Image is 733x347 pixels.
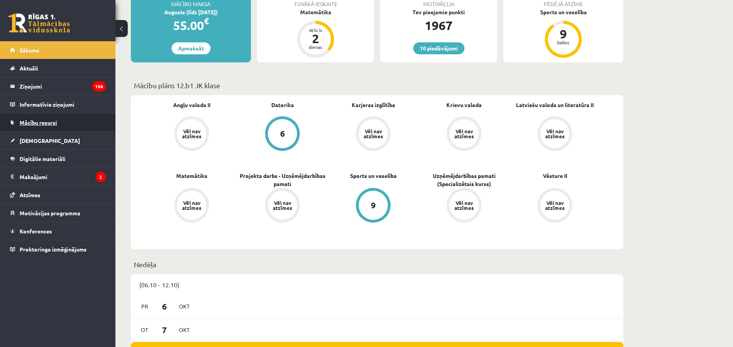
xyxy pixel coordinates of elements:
a: Matemātika Atlicis 2 dienas [257,8,374,59]
div: 6 [280,129,285,138]
span: Pr [137,300,153,312]
i: 106 [92,81,106,92]
div: 55.00 [131,16,251,35]
a: Mācību resursi [10,114,106,131]
a: Vēl nav atzīmes [509,116,600,153]
div: 2 [304,32,327,45]
a: Sports un veselība [350,172,397,180]
span: Aktuāli [20,65,38,72]
a: Aktuāli [10,59,106,77]
span: Ot [137,324,153,336]
a: [DEMOGRAPHIC_DATA] [10,132,106,149]
span: Okt [176,300,192,312]
div: Vēl nav atzīmes [544,129,566,139]
a: Sports un veselība 9 balles [503,8,623,59]
span: Atzīmes [20,191,40,198]
div: Vēl nav atzīmes [453,200,475,210]
a: Vēl nav atzīmes [146,116,237,153]
span: € [204,15,209,27]
a: Vēl nav atzīmes [419,188,509,224]
a: Apmaksāt [172,42,210,54]
a: Sākums [10,41,106,59]
legend: Informatīvie ziņojumi [20,96,106,113]
a: Proktoringa izmēģinājums [10,240,106,258]
div: Tev pieejamie punkti [380,8,497,16]
div: Vēl nav atzīmes [544,200,566,210]
div: Vēl nav atzīmes [272,200,293,210]
div: dienas [304,45,327,49]
a: Rīgas 1. Tālmācības vidusskola [8,13,70,33]
a: Motivācijas programma [10,204,106,222]
a: 6 [237,116,328,153]
div: Vēl nav atzīmes [362,129,384,139]
legend: Maksājumi [20,168,106,186]
a: Matemātika [176,172,207,180]
a: 9 [328,188,419,224]
a: Angļu valoda II [173,101,210,109]
p: Mācību plāns 12.b1 JK klase [134,80,620,91]
div: Matemātika [257,8,374,16]
div: 1967 [380,16,497,35]
div: Augusts (līdz [DATE]) [131,8,251,16]
p: Nedēļa [134,259,620,270]
a: Vēl nav atzīmes [328,116,419,153]
a: Projekta darbs - Uzņēmējdarbības pamati [237,172,328,188]
div: 9 [552,28,575,40]
span: Motivācijas programma [20,210,80,216]
div: balles [552,40,575,45]
a: Vēl nav atzīmes [419,116,509,153]
span: Digitālie materiāli [20,155,65,162]
span: [DEMOGRAPHIC_DATA] [20,137,80,144]
div: Sports un veselība [503,8,623,16]
a: Konferences [10,222,106,240]
span: Proktoringa izmēģinājums [20,246,87,253]
a: Informatīvie ziņojumi [10,96,106,113]
div: Vēl nav atzīmes [453,129,475,139]
a: Atzīmes [10,186,106,204]
a: 10 piedāvājumi [413,42,464,54]
a: Latviešu valoda un literatūra II [516,101,594,109]
a: Ziņojumi106 [10,77,106,95]
a: Vēsture II [543,172,567,180]
div: Vēl nav atzīmes [181,200,202,210]
a: Vēl nav atzīmes [146,188,237,224]
div: (06.10 - 12.10) [131,274,623,295]
a: Krievu valoda [446,101,482,109]
div: Vēl nav atzīmes [181,129,202,139]
a: Maksājumi2 [10,168,106,186]
span: Konferences [20,228,52,235]
span: 6 [153,300,177,313]
div: Atlicis [304,28,327,32]
a: Vēl nav atzīmes [237,188,328,224]
span: Mācību resursi [20,119,57,126]
a: Karjeras izglītība [352,101,395,109]
a: Uzņēmējdarbības pamati (Specializētais kurss) [419,172,509,188]
i: 2 [95,172,106,182]
div: 9 [371,201,376,210]
legend: Ziņojumi [20,77,106,95]
a: Digitālie materiāli [10,150,106,168]
a: Vēl nav atzīmes [509,188,600,224]
span: Okt [176,324,192,336]
span: Sākums [20,47,39,54]
a: Datorika [271,101,294,109]
span: 7 [153,324,177,336]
